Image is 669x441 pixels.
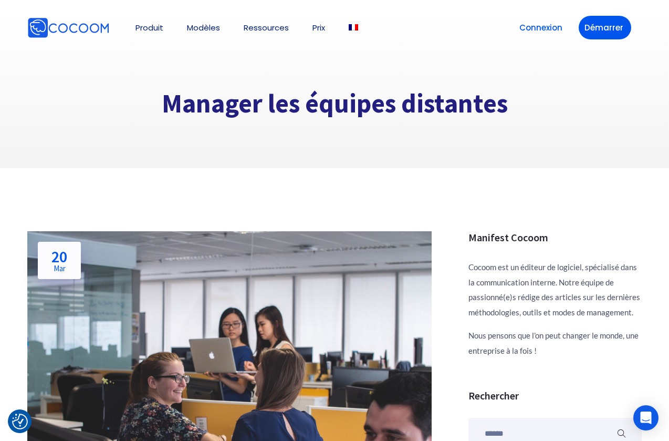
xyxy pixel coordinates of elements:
[135,24,163,32] a: Produit
[468,389,642,402] h3: Rechercher
[468,328,642,358] p: Nous pensons que l’on peut changer le monde, une entreprise à la fois !
[12,414,28,429] button: Consent Preferences
[349,24,358,30] img: Français
[514,16,568,39] a: Connexion
[579,16,631,39] a: Démarrer
[312,24,325,32] a: Prix
[27,87,642,120] h1: Manager les équipes distantes
[12,414,28,429] img: Revisit consent button
[468,260,642,320] p: Cocoom est un éditeur de logiciel, spécialisé dans la communication interne. Notre équipe de pass...
[51,264,67,272] span: Mar
[51,249,67,272] h2: 20
[468,231,642,244] h3: Manifest Cocoom
[187,24,220,32] a: Modèles
[633,405,658,430] div: Open Intercom Messenger
[111,27,112,28] img: Cocoom
[38,242,81,279] a: 20Mar
[27,17,109,38] img: Cocoom
[244,24,289,32] a: Ressources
